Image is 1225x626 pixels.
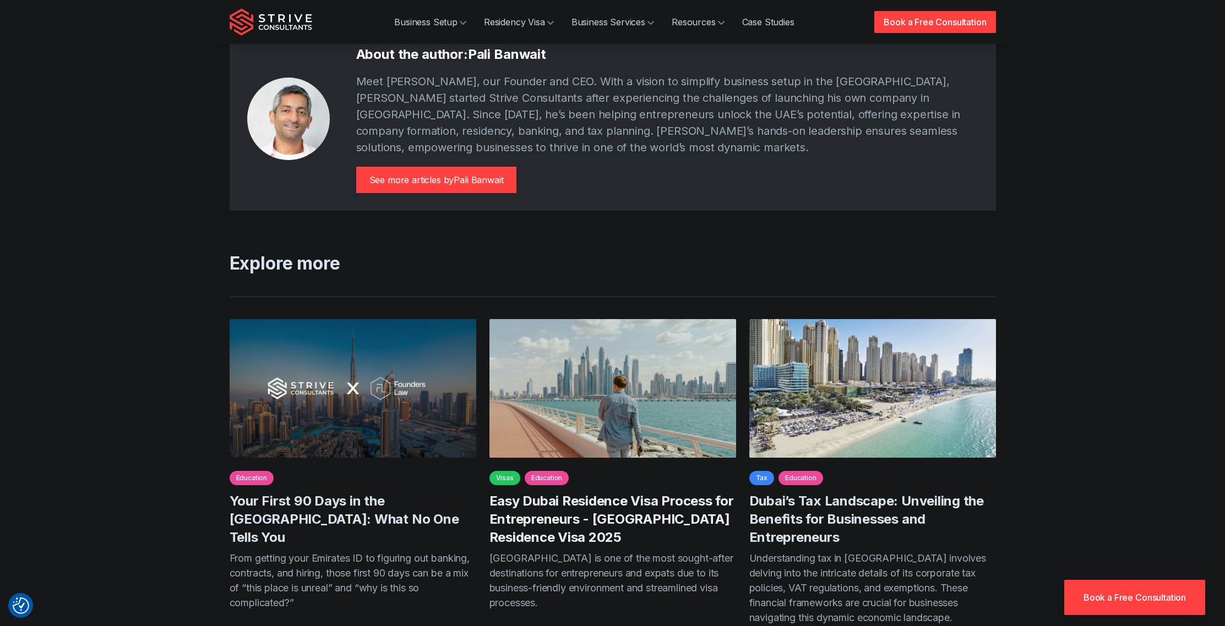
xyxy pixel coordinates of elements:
[663,11,733,33] a: Resources
[749,471,775,485] a: Tax
[356,45,978,64] h3: About the author: Pali Banwait
[230,252,934,274] h3: Explore more
[247,78,330,160] img: Pali Banwait, CEO, Strive Consultants, Dubai, UAE
[778,471,823,485] a: Education
[230,493,459,545] a: Your First 90 Days in the [GEOGRAPHIC_DATA]: What No One Tells You
[356,73,978,156] p: Meet [PERSON_NAME], our Founder and CEO. With a vision to simplify business setup in the [GEOGRAP...
[489,551,736,625] p: [GEOGRAPHIC_DATA] is one of the most sought-after destinations for entrepreneurs and expats due t...
[230,551,476,625] p: From getting your Emirates ID to figuring out banking, contracts, and hiring, those first 90 days...
[733,11,803,33] a: Case Studies
[1064,580,1205,615] a: Book a Free Consultation
[13,597,29,614] img: Revisit consent button
[874,11,995,33] a: Book a Free Consultation
[230,8,312,36] img: Strive Consultants
[489,471,520,485] a: Visas
[749,551,996,625] p: Understanding tax in [GEOGRAPHIC_DATA] involves delving into the intricate details of its corpora...
[749,493,984,545] a: Dubai’s Tax Landscape: Unveiling the Benefits for Businesses and Entrepreneurs
[749,319,996,458] img: uae corporate tax
[230,319,476,458] img: aIDeQ1GsbswqTLJ9_Untitleddesign-7-.jpg
[230,471,274,485] a: Education
[489,493,734,545] a: Easy Dubai Residence Visa Process for Entrepreneurs - [GEOGRAPHIC_DATA] Residence Visa 2025
[475,11,563,33] a: Residency Visa
[385,11,475,33] a: Business Setup
[356,167,517,193] a: See more articles byPali Banwait
[13,597,29,614] button: Consent Preferences
[489,319,736,458] img: uae residence visa
[563,11,663,33] a: Business Services
[525,471,569,485] a: Education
